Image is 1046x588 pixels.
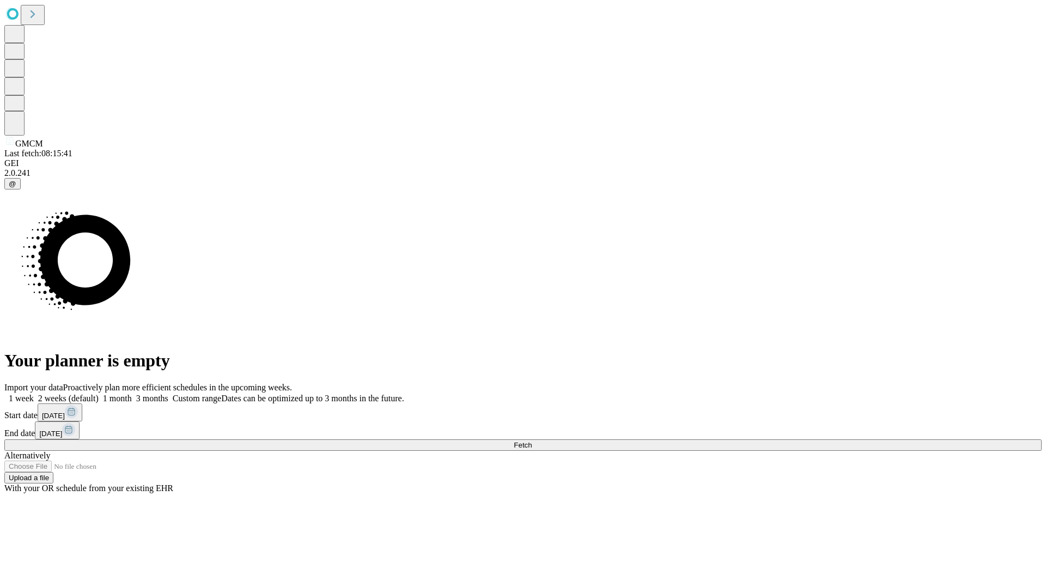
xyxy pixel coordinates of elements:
[39,430,62,438] span: [DATE]
[38,394,99,403] span: 2 weeks (default)
[173,394,221,403] span: Custom range
[4,168,1042,178] div: 2.0.241
[35,421,80,439] button: [DATE]
[4,149,72,158] span: Last fetch: 08:15:41
[38,403,82,421] button: [DATE]
[4,421,1042,439] div: End date
[4,403,1042,421] div: Start date
[4,383,63,392] span: Import your data
[15,139,43,148] span: GMCM
[4,439,1042,451] button: Fetch
[4,351,1042,371] h1: Your planner is empty
[4,472,53,483] button: Upload a file
[103,394,132,403] span: 1 month
[4,158,1042,168] div: GEI
[4,483,173,493] span: With your OR schedule from your existing EHR
[221,394,404,403] span: Dates can be optimized up to 3 months in the future.
[4,178,21,189] button: @
[514,441,532,449] span: Fetch
[4,451,50,460] span: Alternatively
[9,180,16,188] span: @
[42,412,65,420] span: [DATE]
[9,394,34,403] span: 1 week
[63,383,292,392] span: Proactively plan more efficient schedules in the upcoming weeks.
[136,394,168,403] span: 3 months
